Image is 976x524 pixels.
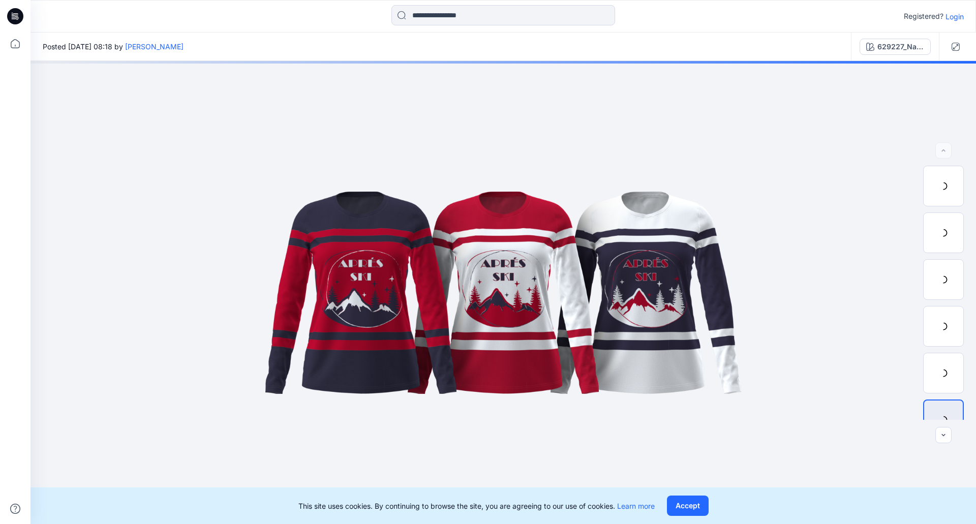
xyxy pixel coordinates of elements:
[904,10,943,22] p: Registered?
[667,496,709,516] button: Accept
[860,39,931,55] button: 629227_Navy-Printed
[43,41,184,52] span: Posted [DATE] 08:18 by
[298,501,655,511] p: This site uses cookies. By continuing to browse the site, you are agreeing to our use of cookies.
[125,42,184,51] a: [PERSON_NAME]
[249,140,757,445] img: eyJhbGciOiJIUzI1NiIsImtpZCI6IjAiLCJzbHQiOiJzZXMiLCJ0eXAiOiJKV1QifQ.eyJkYXRhIjp7InR5cGUiOiJzdG9yYW...
[617,502,655,510] a: Learn more
[945,11,964,22] p: Login
[877,41,924,52] div: 629227_Navy-Printed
